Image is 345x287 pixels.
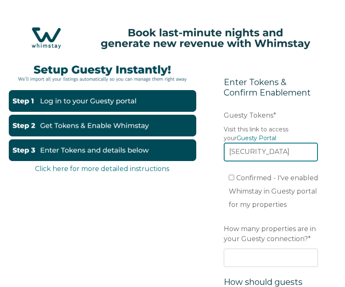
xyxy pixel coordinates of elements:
[224,77,311,98] span: Enter Tokens & Confirm Enablement
[224,109,273,122] span: Guesty Tokens
[224,143,318,161] input: Example: eyJhbGciOiJIUzI1NiIsInR5cCI6IkpXVCJ9.eyJ0b2tlbklkIjoiNjQ2NjA0ODdiNWE1Njg1NzkyMGNjYThkIiw...
[224,125,318,143] legend: Visit this link to access your
[229,174,319,209] span: Confirmed - I've enabled Whimstay in Guesty portal for my properties
[8,90,196,112] img: Guestystep1-2
[8,115,196,136] img: GuestyTokensandenable
[229,175,234,180] input: Confirmed - I've enabled Whimstay in Guesty portal for my properties
[8,58,196,87] img: instantlyguesty
[237,134,276,142] a: Guesty Portal
[224,222,316,245] span: How many properties are in your Guesty connection?
[35,165,169,173] a: Click here for more detailed instructions
[8,139,196,161] img: EnterbelowGuesty
[8,20,337,55] img: Hubspot header for SSOB (4)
